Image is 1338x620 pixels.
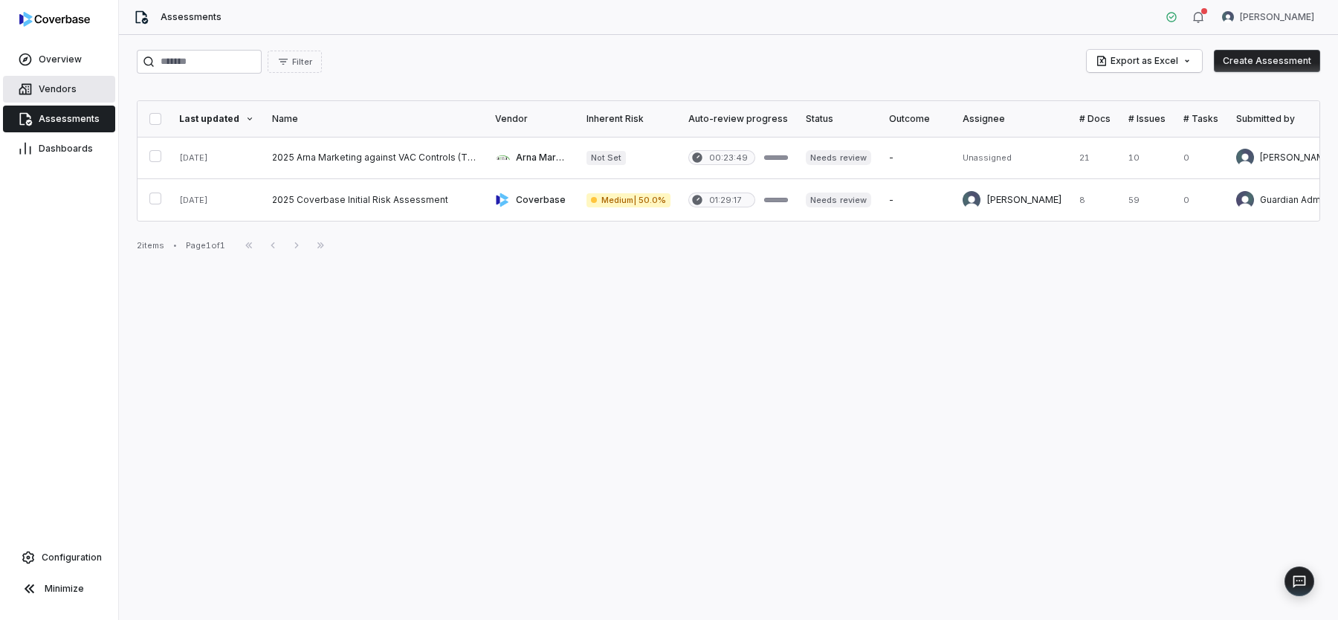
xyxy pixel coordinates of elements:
div: Name [272,113,477,125]
div: • [173,240,177,251]
div: Auto-review progress [688,113,788,125]
span: Minimize [45,583,84,595]
span: [PERSON_NAME] [1240,11,1314,23]
img: Joe Peddle avatar [1236,149,1254,167]
button: Minimize [6,574,112,604]
div: Page 1 of 1 [186,240,225,251]
span: Configuration [42,552,102,564]
td: - [880,137,954,179]
a: Vendors [3,76,115,103]
div: Submitted by [1236,113,1333,125]
img: logo-D7KZi-bG.svg [19,12,90,27]
img: Guardian Admin avatar [1236,191,1254,209]
span: Assessments [161,11,222,23]
span: Vendors [39,83,77,95]
img: Joe Peddle avatar [1222,11,1234,23]
div: # Docs [1079,113,1111,125]
div: Outcome [889,113,945,125]
div: Last updated [179,113,254,125]
div: Status [806,113,870,125]
a: Assessments [3,106,115,132]
span: Filter [292,56,312,68]
span: Overview [39,54,82,65]
div: # Tasks [1183,113,1218,125]
div: Assignee [963,113,1061,125]
td: - [880,179,954,222]
button: Filter [268,51,322,73]
div: Vendor [495,113,569,125]
div: 2 items [137,240,164,251]
span: Assessments [39,113,100,125]
span: Dashboards [39,143,93,155]
img: Joe Peddle avatar [963,191,980,209]
div: Inherent Risk [586,113,670,125]
button: Export as Excel [1087,50,1202,72]
a: Overview [3,46,115,73]
a: Dashboards [3,135,115,162]
button: Create Assessment [1214,50,1320,72]
div: # Issues [1128,113,1166,125]
a: Configuration [6,544,112,571]
button: Joe Peddle avatar[PERSON_NAME] [1213,6,1323,28]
